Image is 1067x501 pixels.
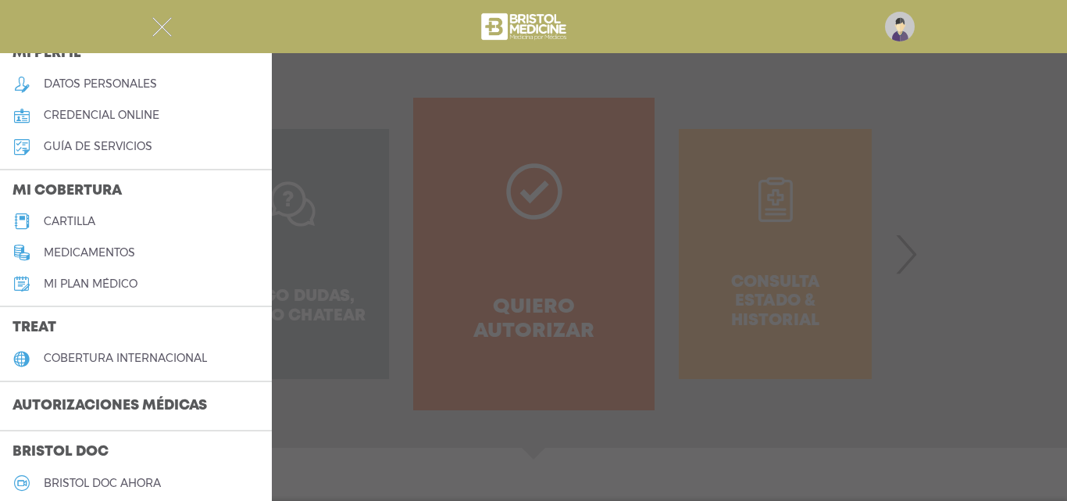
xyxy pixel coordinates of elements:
h5: credencial online [44,109,159,122]
img: Cober_menu-close-white.svg [152,17,172,37]
h5: cobertura internacional [44,352,207,365]
h5: guía de servicios [44,140,152,153]
img: profile-placeholder.svg [885,12,915,41]
h5: Bristol doc ahora [44,477,161,490]
h5: Mi plan médico [44,277,137,291]
h5: cartilla [44,215,95,228]
h5: datos personales [44,77,157,91]
img: bristol-medicine-blanco.png [479,8,572,45]
h5: medicamentos [44,246,135,259]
